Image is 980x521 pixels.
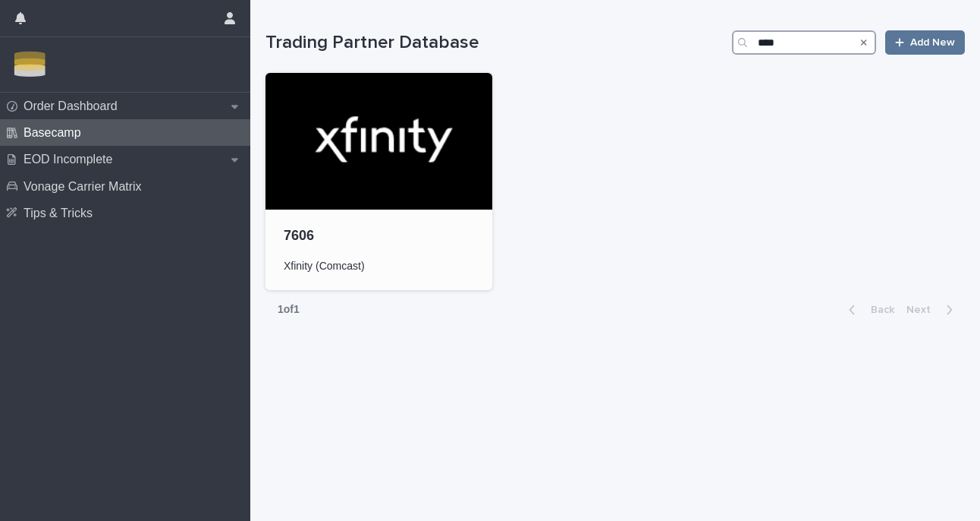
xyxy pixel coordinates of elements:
[284,228,474,245] p: 7606
[17,125,93,140] p: Basecamp
[862,305,894,315] span: Back
[17,179,154,194] p: Vonage Carrier Matrix
[265,73,492,290] a: 7606Xfinity (Comcast)
[12,49,48,80] img: Zbn3osBRTqmJoOucoKu4
[885,30,965,55] a: Add New
[732,30,876,55] input: Search
[284,260,365,272] span: Xfinity (Comcast)
[17,152,124,166] p: EOD Incomplete
[906,305,940,315] span: Next
[265,290,312,329] p: 1 of 1
[900,303,965,317] button: Next
[265,32,726,54] h1: Trading Partner Database
[17,99,130,113] p: Order Dashboard
[910,37,955,48] span: Add New
[837,303,900,317] button: Back
[17,206,105,220] p: Tips & Tricks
